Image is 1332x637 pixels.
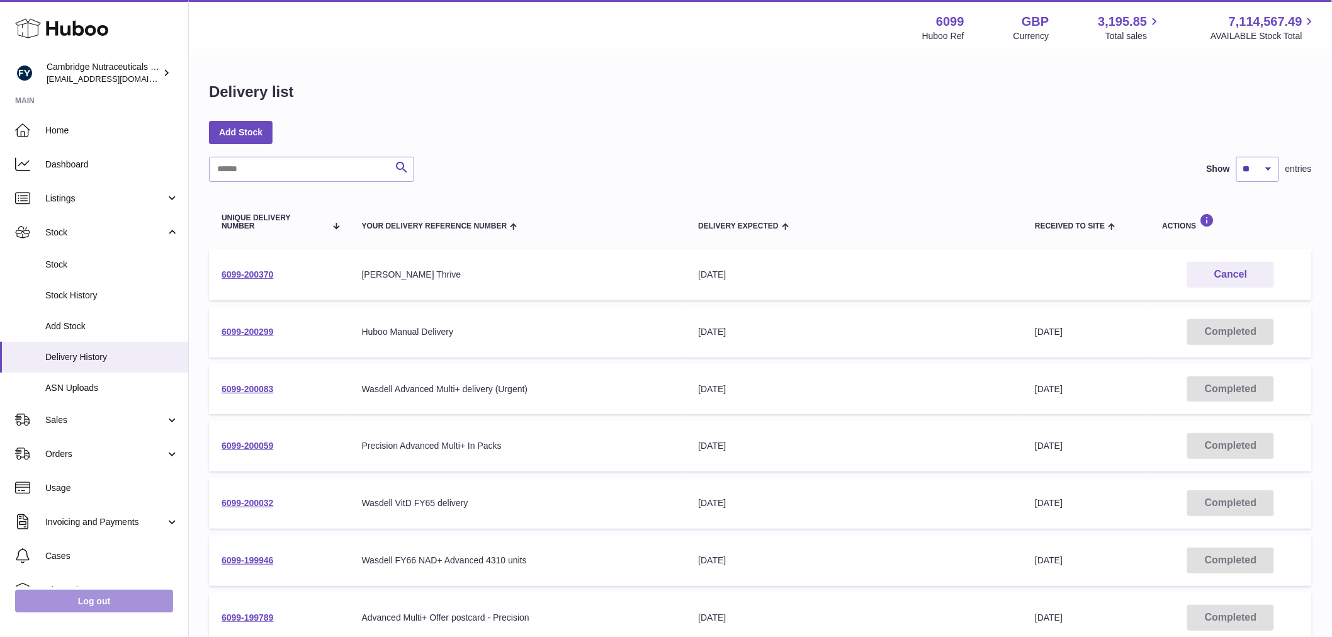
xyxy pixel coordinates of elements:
[45,159,179,171] span: Dashboard
[1098,13,1162,42] a: 3,195.85 Total sales
[222,269,274,279] a: 6099-200370
[222,327,274,337] a: 6099-200299
[922,30,964,42] div: Huboo Ref
[45,550,179,562] span: Cases
[15,590,173,612] a: Log out
[1229,13,1302,30] span: 7,114,567.49
[15,64,34,82] img: huboo@camnutra.com
[1098,13,1148,30] span: 3,195.85
[45,227,166,239] span: Stock
[222,612,274,623] a: 6099-199789
[45,482,179,494] span: Usage
[362,383,674,395] div: Wasdell Advanced Multi+ delivery (Urgent)
[45,290,179,302] span: Stock History
[45,414,166,426] span: Sales
[1105,30,1161,42] span: Total sales
[362,269,674,281] div: [PERSON_NAME] Thrive
[222,441,274,451] a: 6099-200059
[1035,222,1105,230] span: Received to Site
[362,440,674,452] div: Precision Advanced Multi+ In Packs
[1022,13,1049,30] strong: GBP
[698,326,1010,338] div: [DATE]
[698,612,1010,624] div: [DATE]
[45,584,179,596] span: Channels
[1035,441,1063,451] span: [DATE]
[1035,555,1063,565] span: [DATE]
[45,351,179,363] span: Delivery History
[222,384,274,394] a: 6099-200083
[45,125,179,137] span: Home
[45,382,179,394] span: ASN Uploads
[1013,30,1049,42] div: Currency
[45,320,179,332] span: Add Stock
[1035,498,1063,508] span: [DATE]
[1035,612,1063,623] span: [DATE]
[936,13,964,30] strong: 6099
[45,259,179,271] span: Stock
[47,74,185,84] span: [EMAIL_ADDRESS][DOMAIN_NAME]
[222,555,274,565] a: 6099-199946
[362,612,674,624] div: Advanced Multi+ Offer postcard - Precision
[209,121,273,144] a: Add Stock
[1187,262,1274,288] button: Cancel
[1163,213,1299,230] div: Actions
[1211,13,1317,42] a: 7,114,567.49 AVAILABLE Stock Total
[1035,327,1063,337] span: [DATE]
[222,498,274,508] a: 6099-200032
[362,326,674,338] div: Huboo Manual Delivery
[698,497,1010,509] div: [DATE]
[209,82,294,102] h1: Delivery list
[362,555,674,567] div: Wasdell FY66 NAD+ Advanced 4310 units
[362,497,674,509] div: Wasdell VitD FY65 delivery
[222,214,325,230] span: Unique Delivery Number
[698,269,1010,281] div: [DATE]
[45,193,166,205] span: Listings
[1211,30,1317,42] span: AVAILABLE Stock Total
[698,440,1010,452] div: [DATE]
[1207,163,1230,175] label: Show
[47,61,160,85] div: Cambridge Nutraceuticals Ltd
[45,516,166,528] span: Invoicing and Payments
[1035,384,1063,394] span: [DATE]
[698,383,1010,395] div: [DATE]
[362,222,507,230] span: Your Delivery Reference Number
[698,222,778,230] span: Delivery Expected
[698,555,1010,567] div: [DATE]
[1285,163,1312,175] span: entries
[45,448,166,460] span: Orders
